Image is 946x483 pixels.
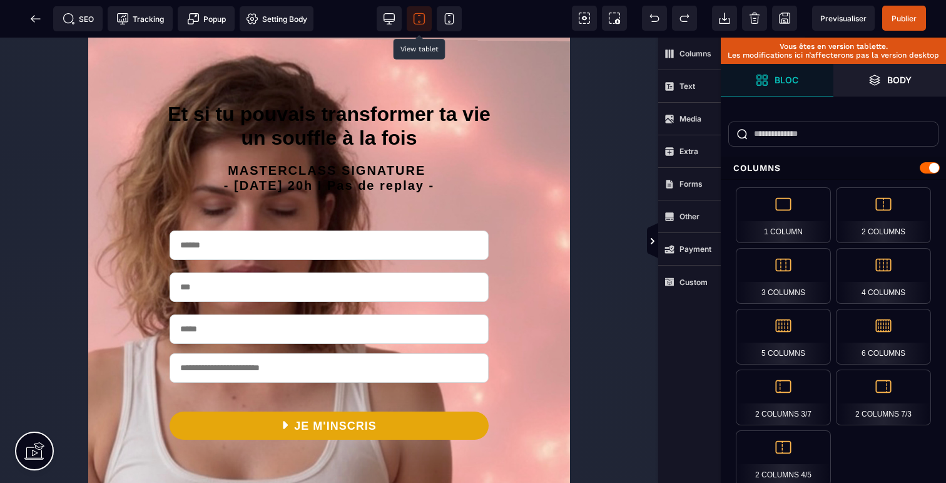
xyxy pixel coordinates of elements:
[727,42,940,51] p: Vous êtes en version tablette.
[74,58,408,119] h1: Et si tu pouvais transformer ta vie un souffle à la fois
[679,81,695,91] strong: Text
[81,374,400,402] button: JE M'INSCRIS
[836,309,931,365] div: 6 Columns
[246,13,307,25] span: Setting Body
[736,370,831,425] div: 2 Columns 3/7
[892,14,917,23] span: Publier
[833,64,946,96] span: Open Layer Manager
[63,13,94,25] span: SEO
[836,187,931,243] div: 2 Columns
[679,147,698,156] strong: Extra
[727,51,940,60] p: Les modifications ici n’affecterons pas la version desktop
[736,187,831,243] div: 1 Column
[187,13,226,25] span: Popup
[736,309,831,365] div: 5 Columns
[679,179,703,189] strong: Forms
[679,49,711,58] strong: Columns
[721,64,833,96] span: Open Blocks
[836,248,931,304] div: 4 Columns
[820,14,867,23] span: Previsualiser
[679,278,708,287] strong: Custom
[836,370,931,425] div: 2 Columns 7/3
[679,244,711,254] strong: Payment
[572,6,597,31] span: View components
[812,6,875,31] span: Preview
[775,75,798,85] strong: Bloc
[602,6,627,31] span: Screenshot
[679,114,701,123] strong: Media
[679,212,699,221] strong: Other
[736,248,831,304] div: 3 Columns
[721,157,946,180] div: Columns
[74,119,408,162] h2: MASTERCLASS SIGNATURE - [DATE] 20h I Pas de replay -
[887,75,912,85] strong: Body
[116,13,164,25] span: Tracking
